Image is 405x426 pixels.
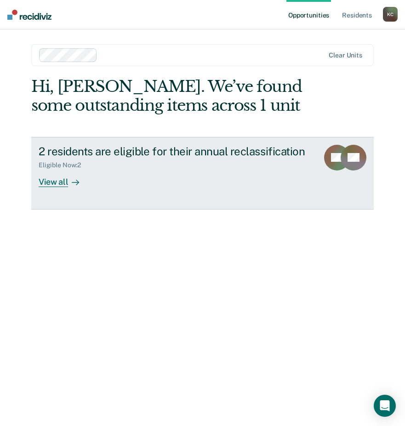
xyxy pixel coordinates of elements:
a: 2 residents are eligible for their annual reclassificationEligible Now:2View all [31,137,374,210]
div: Eligible Now : 2 [39,161,88,169]
div: 2 residents are eligible for their annual reclassification [39,145,311,158]
img: Recidiviz [7,10,51,20]
div: K C [383,7,398,22]
div: View all [39,169,90,187]
button: KC [383,7,398,22]
div: Clear units [329,51,362,59]
div: Hi, [PERSON_NAME]. We’ve found some outstanding items across 1 unit [31,77,305,115]
div: Open Intercom Messenger [374,395,396,417]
